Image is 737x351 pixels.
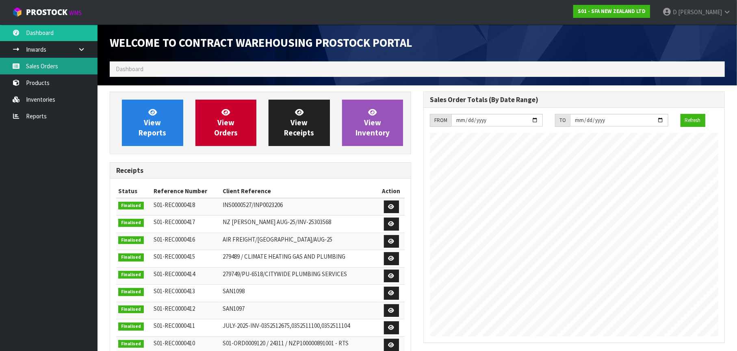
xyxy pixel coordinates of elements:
button: Refresh [681,114,705,127]
span: S01-REC0000415 [154,253,195,260]
a: ViewReceipts [269,100,330,146]
span: 279489 / CLIMATE HEATING GAS AND PLUMBING [223,253,345,260]
span: Finalised [118,271,144,279]
span: Finalised [118,288,144,296]
span: SAN1097 [223,305,245,312]
span: S01-REC0000416 [154,235,195,243]
span: View Inventory [355,107,390,138]
span: S01-REC0000414 [154,270,195,278]
span: S01-REC0000413 [154,287,195,295]
span: Welcome to Contract Warehousing ProStock Portal [110,35,412,50]
span: AIR FREIGHT/[GEOGRAPHIC_DATA]/AUG-25 [223,235,332,243]
div: TO [555,114,570,127]
span: Finalised [118,253,144,262]
span: JULY-2025-INV-0352512675,0352511100,0352511104 [223,322,350,329]
span: View Reports [139,107,166,138]
span: S01-REC0000411 [154,322,195,329]
img: cube-alt.png [12,7,22,17]
span: [PERSON_NAME] [678,8,722,16]
small: WMS [69,9,82,17]
span: 279749/PU-6518/CITYWIDE PLUMBING SERVICES [223,270,347,278]
span: D [673,8,677,16]
span: NZ [PERSON_NAME] AUG-25/INV-25303568 [223,218,331,226]
span: Finalised [118,305,144,314]
span: S01-ORD0009120 / 24311 / NZP100000891001 - RTS [223,339,349,347]
span: Dashboard [116,65,143,73]
span: SAN1098 [223,287,245,295]
span: Finalised [118,219,144,227]
div: FROM [430,114,451,127]
th: Status [116,185,152,198]
span: View Receipts [284,107,314,138]
a: ViewReports [122,100,183,146]
span: S01-REC0000418 [154,201,195,209]
span: Finalised [118,323,144,331]
span: Finalised [118,202,144,210]
span: Finalised [118,236,144,244]
span: Finalised [118,340,144,348]
a: ViewOrders [195,100,257,146]
th: Action [378,185,405,198]
th: Reference Number [152,185,221,198]
span: ProStock [26,7,67,17]
span: S01-REC0000417 [154,218,195,226]
a: ViewInventory [342,100,403,146]
span: View Orders [214,107,238,138]
h3: Receipts [116,167,405,174]
span: INS0000527/INP0023206 [223,201,283,209]
h3: Sales Order Totals (By Date Range) [430,96,718,104]
span: S01-REC0000412 [154,305,195,312]
span: S01-REC0000410 [154,339,195,347]
strong: S01 - SFA NEW ZEALAND LTD [578,8,646,15]
th: Client Reference [221,185,378,198]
